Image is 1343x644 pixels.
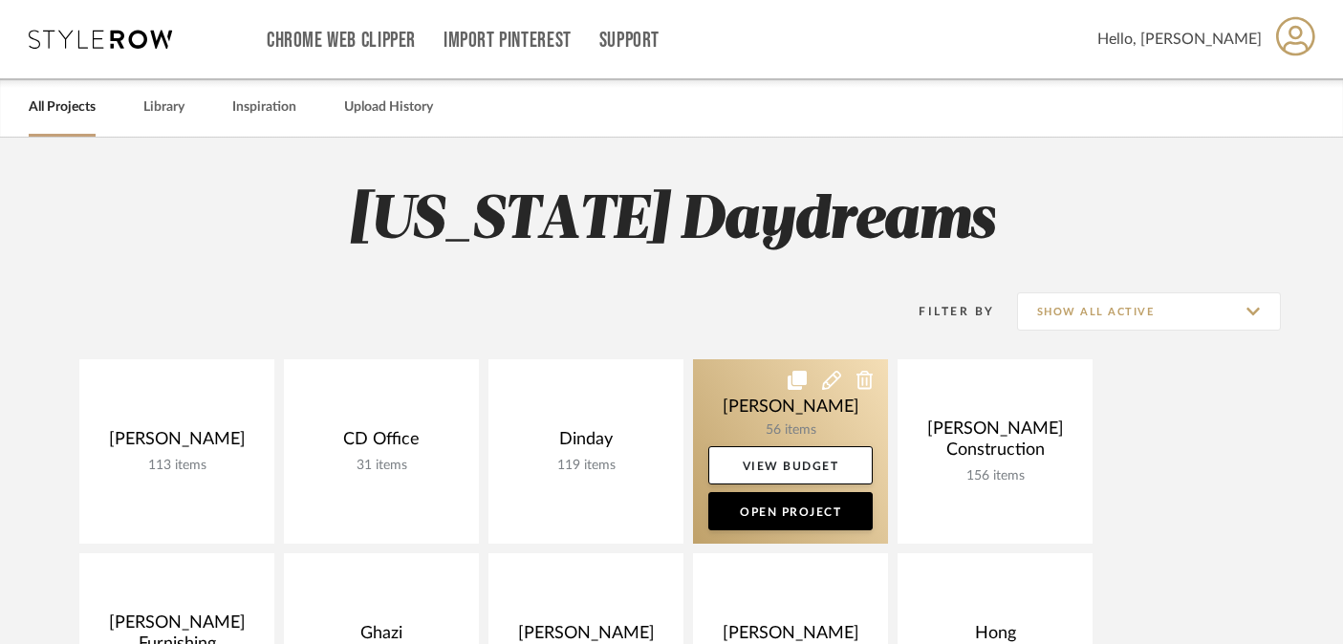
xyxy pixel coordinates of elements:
div: Filter By [895,302,995,321]
span: Hello, [PERSON_NAME] [1097,28,1262,51]
div: 156 items [913,468,1077,484]
a: Import Pinterest [444,32,572,49]
div: Dinday [504,429,668,458]
div: 119 items [504,458,668,474]
a: Inspiration [232,95,296,120]
div: [PERSON_NAME] Construction [913,419,1077,468]
a: Chrome Web Clipper [267,32,416,49]
div: CD Office [299,429,464,458]
a: All Projects [29,95,96,120]
div: 31 items [299,458,464,474]
a: Upload History [344,95,433,120]
a: Open Project [708,492,873,530]
a: View Budget [708,446,873,484]
a: Library [143,95,184,120]
a: Support [599,32,660,49]
div: [PERSON_NAME] [95,429,259,458]
div: 113 items [95,458,259,474]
